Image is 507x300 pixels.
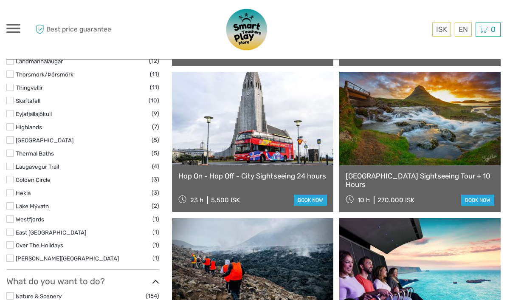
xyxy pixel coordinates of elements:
span: (5) [152,135,159,145]
div: 5.500 ISK [211,196,240,204]
span: (1) [152,253,159,263]
span: (2) [152,201,159,211]
a: [GEOGRAPHIC_DATA] [16,137,73,144]
span: (3) [152,175,159,184]
a: [PERSON_NAME][GEOGRAPHIC_DATA] [16,255,119,262]
span: 23 h [190,196,203,204]
span: (12) [149,56,159,66]
a: Thermal Baths [16,150,54,157]
a: Over The Holidays [16,242,63,249]
span: (11) [150,82,159,92]
a: Nature & Scenery [16,293,62,300]
a: [GEOGRAPHIC_DATA] Sightseeing Tour + 10 Hours [346,172,494,189]
span: (5) [152,148,159,158]
a: Westfjords [16,216,44,223]
h3: What do you want to do? [6,276,159,286]
p: We're away right now. Please check back later! [12,15,96,22]
a: Lake Mývatn [16,203,49,209]
span: (1) [152,227,159,237]
a: Landmannalaugar [16,58,63,65]
a: Hop On - Hop Off - City Sightseeing 24 hours [178,172,327,180]
span: 10 h [358,196,370,204]
span: (7) [152,122,159,132]
a: Skaftafell [16,97,40,104]
img: 3577-08614e58-788b-417f-8607-12aa916466bf_logo_big.png [217,8,278,51]
a: book now [461,195,494,206]
span: (9) [152,109,159,119]
div: 270.000 ISK [377,196,414,204]
span: (10) [149,96,159,105]
a: East [GEOGRAPHIC_DATA] [16,229,86,236]
a: Highlands [16,124,42,130]
span: (11) [150,69,159,79]
button: Open LiveChat chat widget [98,13,108,23]
span: (3) [152,188,159,198]
a: Eyjafjallajökull [16,110,52,117]
span: ISK [436,25,447,34]
div: EN [455,23,472,37]
a: Hekla [16,190,31,196]
a: Thorsmork/Þórsmörk [16,71,73,78]
span: (1) [152,214,159,224]
span: (1) [152,240,159,250]
span: 0 [490,25,497,34]
a: Thingvellir [16,84,43,91]
a: Golden Circle [16,176,51,183]
span: (4) [152,161,159,171]
span: Best price guarantee [33,23,130,37]
a: Laugavegur Trail [16,163,59,170]
a: book now [294,195,327,206]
